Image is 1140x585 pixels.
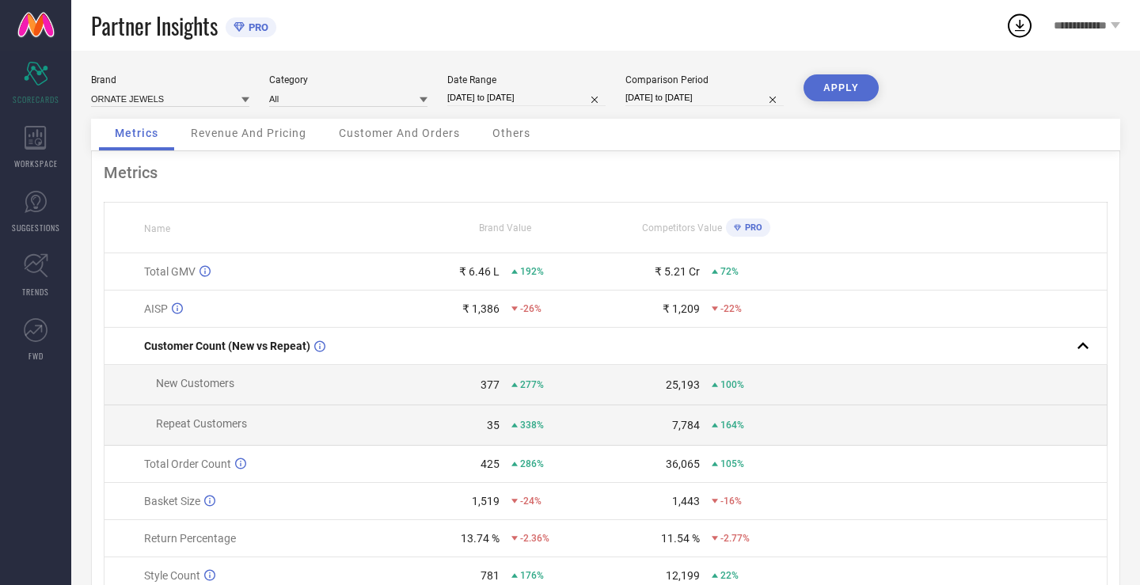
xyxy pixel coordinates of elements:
span: Others [492,127,530,139]
span: Partner Insights [91,9,218,42]
div: 781 [481,569,500,582]
div: ₹ 6.46 L [459,265,500,278]
span: SCORECARDS [13,93,59,105]
span: 164% [720,420,744,431]
div: ₹ 5.21 Cr [655,265,700,278]
div: 1,519 [472,495,500,507]
div: 25,193 [666,378,700,391]
div: 11.54 % [661,532,700,545]
span: Name [144,223,170,234]
span: WORKSPACE [14,158,58,169]
span: 100% [720,379,744,390]
div: 12,199 [666,569,700,582]
span: 277% [520,379,544,390]
div: Open download list [1005,11,1034,40]
span: 338% [520,420,544,431]
span: Total Order Count [144,458,231,470]
span: Repeat Customers [156,417,247,430]
div: 1,443 [672,495,700,507]
div: 13.74 % [461,532,500,545]
span: 22% [720,570,739,581]
div: 36,065 [666,458,700,470]
div: Comparison Period [625,74,784,85]
div: 7,784 [672,419,700,431]
span: -24% [520,496,541,507]
span: Customer And Orders [339,127,460,139]
span: PRO [741,222,762,233]
span: AISP [144,302,168,315]
span: Basket Size [144,495,200,507]
span: -2.36% [520,533,549,544]
span: -22% [720,303,742,314]
span: Customer Count (New vs Repeat) [144,340,310,352]
span: 176% [520,570,544,581]
div: Brand [91,74,249,85]
input: Select date range [447,89,606,106]
span: New Customers [156,377,234,389]
span: 105% [720,458,744,469]
span: SUGGESTIONS [12,222,60,234]
span: 286% [520,458,544,469]
div: Category [269,74,427,85]
button: APPLY [804,74,879,101]
span: FWD [28,350,44,362]
div: 425 [481,458,500,470]
span: Total GMV [144,265,196,278]
div: Date Range [447,74,606,85]
span: Metrics [115,127,158,139]
div: ₹ 1,209 [663,302,700,315]
div: 377 [481,378,500,391]
span: Revenue And Pricing [191,127,306,139]
span: PRO [245,21,268,33]
span: -2.77% [720,533,750,544]
input: Select comparison period [625,89,784,106]
div: Metrics [104,163,1108,182]
span: Competitors Value [642,222,722,234]
div: ₹ 1,386 [462,302,500,315]
span: Style Count [144,569,200,582]
span: TRENDS [22,286,49,298]
span: Brand Value [479,222,531,234]
span: -26% [520,303,541,314]
span: 192% [520,266,544,277]
span: 72% [720,266,739,277]
span: Return Percentage [144,532,236,545]
div: 35 [487,419,500,431]
span: -16% [720,496,742,507]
